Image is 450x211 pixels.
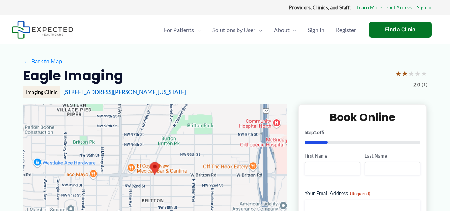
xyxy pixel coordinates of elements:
[268,17,302,42] a: AboutMenu Toggle
[23,58,30,64] span: ←
[350,191,370,196] span: (Required)
[194,17,201,42] span: Menu Toggle
[414,67,421,80] span: ★
[290,17,297,42] span: Menu Toggle
[402,67,408,80] span: ★
[417,3,432,12] a: Sign In
[63,88,186,95] a: [STREET_ADDRESS][PERSON_NAME][US_STATE]
[274,17,290,42] span: About
[408,67,414,80] span: ★
[305,110,421,124] h2: Book Online
[158,17,207,42] a: For PatientsMenu Toggle
[336,17,356,42] span: Register
[422,80,427,89] span: (1)
[356,3,382,12] a: Learn More
[387,3,412,12] a: Get Access
[164,17,194,42] span: For Patients
[212,17,255,42] span: Solutions by User
[23,56,62,67] a: ←Back to Map
[207,17,268,42] a: Solutions by UserMenu Toggle
[322,129,324,135] span: 5
[305,130,421,135] p: Step of
[305,190,421,197] label: Your Email Address
[255,17,263,42] span: Menu Toggle
[289,4,351,10] strong: Providers, Clinics, and Staff:
[369,22,432,38] a: Find a Clinic
[314,129,317,135] span: 1
[308,17,324,42] span: Sign In
[305,153,360,159] label: First Name
[302,17,330,42] a: Sign In
[395,67,402,80] span: ★
[158,17,362,42] nav: Primary Site Navigation
[421,67,427,80] span: ★
[330,17,362,42] a: Register
[23,86,60,98] div: Imaging Clinic
[12,21,73,39] img: Expected Healthcare Logo - side, dark font, small
[413,80,420,89] span: 2.0
[23,67,123,84] h2: Eagle Imaging
[365,153,420,159] label: Last Name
